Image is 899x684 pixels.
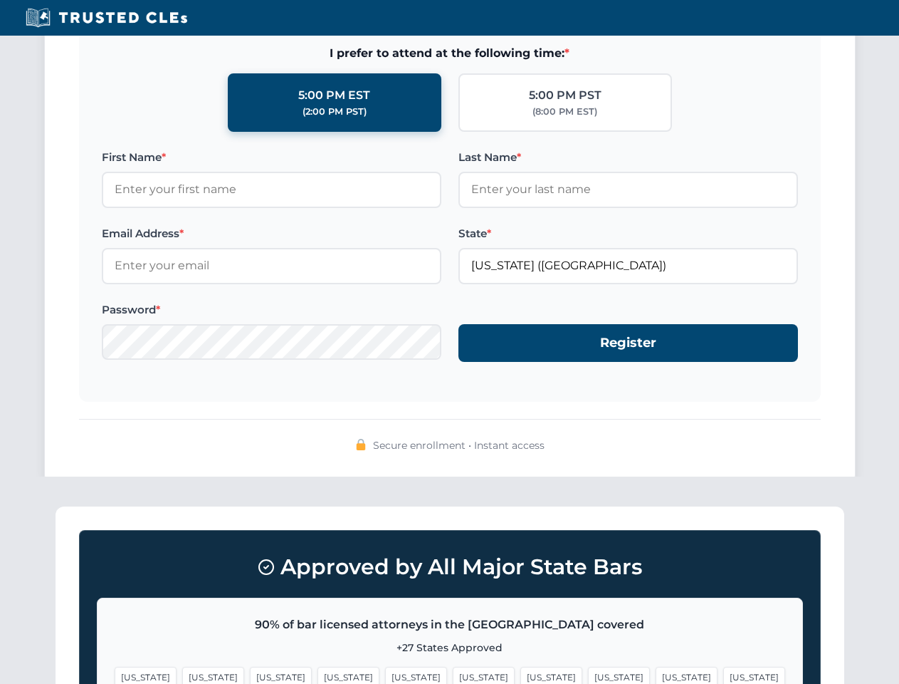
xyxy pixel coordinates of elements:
[102,149,441,166] label: First Name
[102,248,441,284] input: Enter your email
[458,149,798,166] label: Last Name
[373,437,545,453] span: Secure enrollment • Instant access
[97,548,803,586] h3: Approved by All Major State Bars
[21,7,191,28] img: Trusted CLEs
[458,172,798,207] input: Enter your last name
[532,105,597,119] div: (8:00 PM EST)
[115,640,785,655] p: +27 States Approved
[355,439,367,450] img: 🔒
[115,616,785,634] p: 90% of bar licensed attorneys in the [GEOGRAPHIC_DATA] covered
[458,225,798,242] label: State
[458,248,798,284] input: Florida (FL)
[529,86,601,105] div: 5:00 PM PST
[303,105,367,119] div: (2:00 PM PST)
[102,301,441,318] label: Password
[298,86,370,105] div: 5:00 PM EST
[102,225,441,242] label: Email Address
[102,172,441,207] input: Enter your first name
[102,44,798,63] span: I prefer to attend at the following time:
[458,324,798,362] button: Register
